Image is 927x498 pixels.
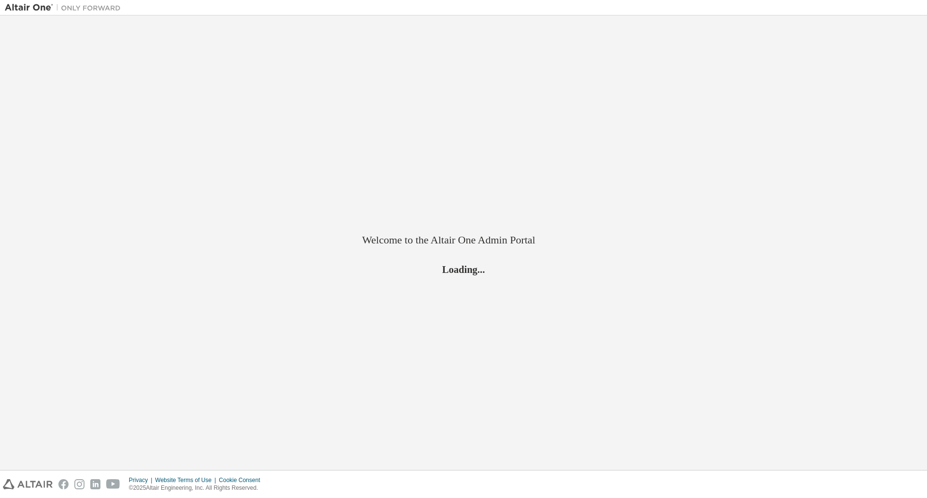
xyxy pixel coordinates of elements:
img: youtube.svg [106,479,120,489]
div: Cookie Consent [219,476,266,484]
img: Altair One [5,3,126,13]
h2: Welcome to the Altair One Admin Portal [362,233,565,247]
h2: Loading... [362,263,565,275]
img: instagram.svg [74,479,84,489]
div: Website Terms of Use [155,476,219,484]
p: © 2025 Altair Engineering, Inc. All Rights Reserved. [129,484,266,492]
img: altair_logo.svg [3,479,53,489]
img: linkedin.svg [90,479,100,489]
img: facebook.svg [58,479,69,489]
div: Privacy [129,476,155,484]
